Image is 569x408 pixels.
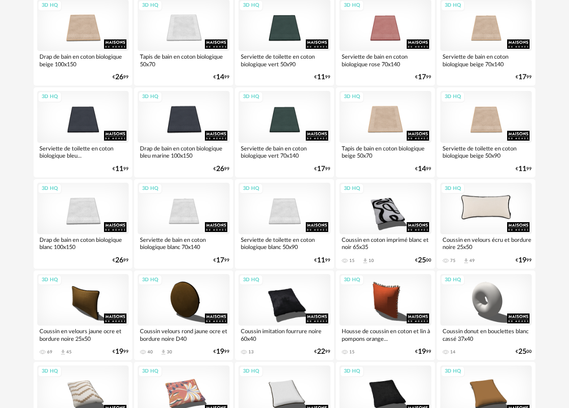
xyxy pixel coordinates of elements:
[216,74,224,80] span: 14
[317,166,325,172] span: 17
[235,87,334,177] a: 3D HQ Serviette de bain en coton biologique vert 70x140 €1799
[415,74,431,80] div: € 99
[113,258,129,263] div: € 99
[60,349,66,356] span: Download icon
[115,258,123,263] span: 26
[115,74,123,80] span: 26
[138,143,230,161] div: Drap de bain en coton biologique bleu marine 100x150
[138,91,162,103] div: 3D HQ
[441,275,465,286] div: 3D HQ
[418,349,426,355] span: 19
[115,166,123,172] span: 11
[516,349,532,355] div: € 00
[138,183,162,194] div: 3D HQ
[314,349,330,355] div: € 99
[440,326,532,344] div: Coussin donut en bouclettes blanc cassé 37x40
[340,366,364,377] div: 3D HQ
[349,349,355,355] div: 15
[37,234,129,252] div: Drap de bain en coton biologique blanc 100x150
[369,258,374,263] div: 10
[138,234,230,252] div: Serviette de bain en coton biologique blanc 70x140
[160,349,167,356] span: Download icon
[336,87,435,177] a: 3D HQ Tapis de bain en coton biologique beige 50x70 €1499
[134,271,233,360] a: 3D HQ Coussin velours rond jaune ocre et bordure noire D40 40 Download icon 30 €1999
[167,349,172,355] div: 30
[415,349,431,355] div: € 99
[314,74,330,80] div: € 99
[450,258,456,263] div: 75
[113,74,129,80] div: € 99
[66,349,72,355] div: 45
[437,87,536,177] a: 3D HQ Serviette de toilette en coton biologique beige 50x90 €1199
[235,179,334,269] a: 3D HQ Serviette de toilette en coton biologique blanc 50x90 €1199
[138,326,230,344] div: Coussin velours rond jaune ocre et bordure noire D40
[415,258,431,263] div: € 00
[38,275,62,286] div: 3D HQ
[113,349,129,355] div: € 99
[213,258,230,263] div: € 99
[216,166,224,172] span: 26
[317,74,325,80] span: 11
[239,51,330,69] div: Serviette de toilette en coton biologique vert 50x90
[235,271,334,360] a: 3D HQ Coussin imitation fourrure noire 60x40 13 €2299
[148,349,153,355] div: 40
[437,271,536,360] a: 3D HQ Coussin donut en bouclettes blanc cassé 37x40 14 €2500
[440,234,532,252] div: Coussin en velours écru et bordure noire 25x50
[134,179,233,269] a: 3D HQ Serviette de bain en coton biologique blanc 70x140 €1799
[239,183,263,194] div: 3D HQ
[216,349,224,355] span: 19
[339,51,431,69] div: Serviette de bain en coton biologique rose 70x140
[37,51,129,69] div: Drap de bain en coton biologique beige 100x150
[336,271,435,360] a: 3D HQ Housse de coussin en coton et lin à pompons orange... 15 €1999
[418,74,426,80] span: 17
[518,349,526,355] span: 25
[38,91,62,103] div: 3D HQ
[518,166,526,172] span: 11
[440,143,532,161] div: Serviette de toilette en coton biologique beige 50x90
[34,271,133,360] a: 3D HQ Coussin en velours jaune ocre et bordure noire 25x50 69 Download icon 45 €1999
[37,326,129,344] div: Coussin en velours jaune ocre et bordure noire 25x50
[216,258,224,263] span: 17
[115,349,123,355] span: 19
[437,179,536,269] a: 3D HQ Coussin en velours écru et bordure noire 25x50 75 Download icon 49 €1999
[418,166,426,172] span: 14
[339,143,431,161] div: Tapis de bain en coton biologique beige 50x70
[317,349,325,355] span: 22
[213,166,230,172] div: € 99
[518,74,526,80] span: 17
[339,234,431,252] div: Coussin en coton imprimé blanc et noir 65x35
[239,366,263,377] div: 3D HQ
[441,183,465,194] div: 3D HQ
[440,51,532,69] div: Serviette de bain en coton biologique beige 70x140
[47,349,52,355] div: 69
[441,91,465,103] div: 3D HQ
[239,234,330,252] div: Serviette de toilette en coton biologique blanc 50x90
[450,349,456,355] div: 14
[336,179,435,269] a: 3D HQ Coussin en coton imprimé blanc et noir 65x35 15 Download icon 10 €2500
[516,166,532,172] div: € 99
[34,87,133,177] a: 3D HQ Serviette de toilette en coton biologique bleu... €1199
[340,275,364,286] div: 3D HQ
[113,166,129,172] div: € 99
[317,258,325,263] span: 11
[34,179,133,269] a: 3D HQ Drap de bain en coton biologique blanc 100x150 €2699
[516,258,532,263] div: € 99
[213,349,230,355] div: € 99
[314,166,330,172] div: € 99
[362,258,369,264] span: Download icon
[349,258,355,263] div: 15
[418,258,426,263] span: 25
[339,326,431,344] div: Housse de coussin en coton et lin à pompons orange...
[138,366,162,377] div: 3D HQ
[138,275,162,286] div: 3D HQ
[239,275,263,286] div: 3D HQ
[213,74,230,80] div: € 99
[239,143,330,161] div: Serviette de bain en coton biologique vert 70x140
[441,366,465,377] div: 3D HQ
[138,51,230,69] div: Tapis de bain en coton biologique 50x70
[516,74,532,80] div: € 99
[469,258,475,263] div: 49
[38,366,62,377] div: 3D HQ
[37,143,129,161] div: Serviette de toilette en coton biologique bleu...
[239,326,330,344] div: Coussin imitation fourrure noire 60x40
